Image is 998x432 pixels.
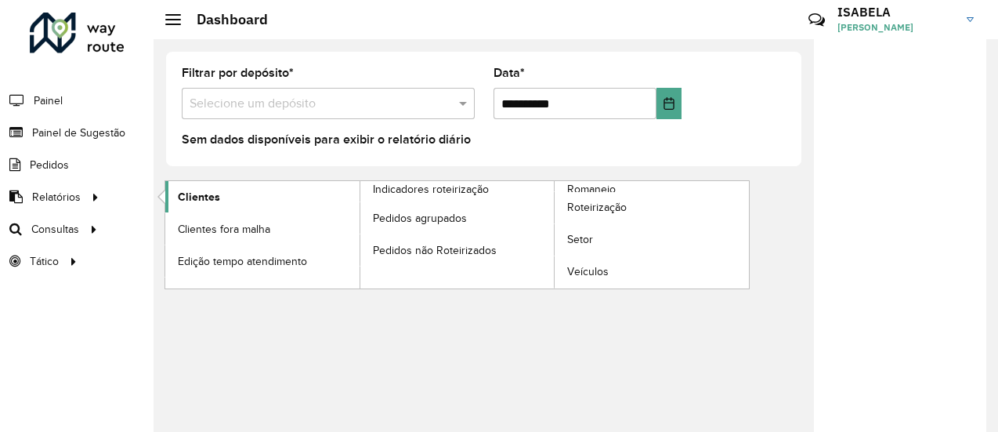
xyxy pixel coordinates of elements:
[34,93,63,109] span: Painel
[182,64,294,82] label: Filtrar por depósito
[182,130,471,149] label: Sem dados disponíveis para exibir o relatório diário
[165,245,360,277] a: Edição tempo atendimento
[178,189,220,205] span: Clientes
[165,213,360,245] a: Clientes fora malha
[373,210,467,227] span: Pedidos agrupados
[178,221,270,238] span: Clientes fora malha
[567,181,616,198] span: Romaneio
[32,189,81,205] span: Relatórios
[567,263,609,280] span: Veículos
[567,199,627,216] span: Roteirização
[30,253,59,270] span: Tático
[555,192,749,223] a: Roteirização
[373,181,489,198] span: Indicadores roteirização
[165,181,360,212] a: Clientes
[32,125,125,141] span: Painel de Sugestão
[837,5,955,20] h3: ISABELA
[30,157,69,173] span: Pedidos
[178,253,307,270] span: Edição tempo atendimento
[555,224,749,256] a: Setor
[567,231,593,248] span: Setor
[31,221,79,238] span: Consultas
[800,3,833,37] a: Contato Rápido
[555,256,749,288] a: Veículos
[837,20,955,34] span: [PERSON_NAME]
[494,64,525,82] label: Data
[360,181,750,289] a: Romaneio
[373,242,497,259] span: Pedidos não Roteirizados
[656,88,682,119] button: Choose Date
[165,181,555,289] a: Indicadores roteirização
[360,202,555,234] a: Pedidos agrupados
[360,234,555,266] a: Pedidos não Roteirizados
[181,11,268,28] h2: Dashboard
